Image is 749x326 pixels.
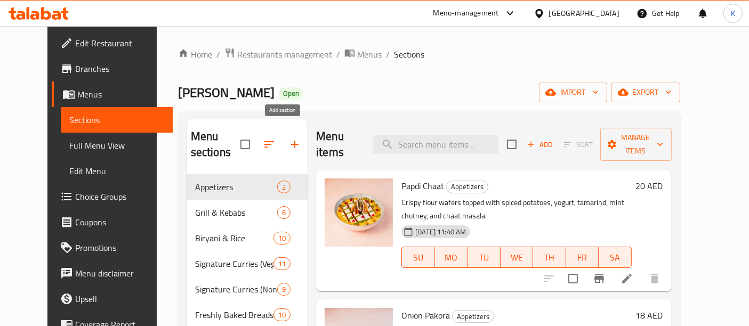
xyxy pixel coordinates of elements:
[394,48,424,61] span: Sections
[224,47,332,61] a: Restaurants management
[433,7,499,20] div: Menu-management
[600,128,672,161] button: Manage items
[187,174,308,200] div: Appetizers2
[274,233,290,243] span: 10
[278,182,290,192] span: 2
[549,7,619,19] div: [GEOGRAPHIC_DATA]
[52,56,173,81] a: Branches
[178,47,680,61] nav: breadcrumb
[195,257,273,270] span: Signature Curries (Veg)
[195,206,277,219] span: Grill & Kebabs
[274,310,290,320] span: 10
[274,259,290,269] span: 11
[61,107,173,133] a: Sections
[621,272,633,285] a: Edit menu item
[279,89,303,98] span: Open
[61,158,173,184] a: Edit Menu
[178,48,212,61] a: Home
[178,80,275,104] span: [PERSON_NAME]
[195,308,273,321] span: Freshly Baked Breads
[279,87,303,100] div: Open
[277,283,291,296] div: items
[501,247,534,268] button: WE
[406,250,430,265] span: SU
[316,128,359,160] h2: Menu items
[273,257,291,270] div: items
[273,308,291,321] div: items
[562,267,584,290] span: Select to update
[401,178,444,194] span: Papdi Chaat
[570,250,595,265] span: FR
[237,48,332,61] span: Restaurants management
[557,136,600,153] span: Select section first
[325,178,393,247] img: Papdi Chaat
[468,247,501,268] button: TU
[539,83,607,102] button: import
[731,7,735,19] span: K
[75,216,164,229] span: Coupons
[411,227,470,237] span: [DATE] 11:40 AM
[523,136,557,153] span: Add item
[609,131,663,158] span: Manage items
[344,47,382,61] a: Menus
[69,165,164,177] span: Edit Menu
[52,209,173,235] a: Coupons
[216,48,220,61] li: /
[52,235,173,260] a: Promotions
[75,267,164,280] span: Menu disclaimer
[642,266,667,291] button: delete
[620,86,672,99] span: export
[278,284,290,295] span: 9
[256,132,282,157] span: Sort sections
[61,133,173,158] a: Full Menu View
[52,286,173,312] a: Upsell
[505,250,529,265] span: WE
[195,283,277,296] span: Signature Curries (Non-Veg)
[446,181,488,193] div: Appetizers
[191,128,240,160] h2: Menu sections
[234,133,256,156] span: Select all sections
[453,311,494,323] span: Appetizers
[336,48,340,61] li: /
[611,83,680,102] button: export
[277,206,291,219] div: items
[277,181,291,193] div: items
[69,113,164,126] span: Sections
[187,225,308,251] div: Biryani & Rice10
[599,247,632,268] button: SA
[401,247,434,268] button: SU
[523,136,557,153] button: Add
[472,250,496,265] span: TU
[533,247,566,268] button: TH
[566,247,599,268] button: FR
[77,88,164,101] span: Menus
[75,37,164,50] span: Edit Restaurant
[401,307,450,323] span: Onion Pakora
[586,266,612,291] button: Branch-specific-item
[537,250,562,265] span: TH
[447,181,488,193] span: Appetizers
[547,86,599,99] span: import
[439,250,464,265] span: MO
[195,181,277,193] span: Appetizers
[373,135,498,154] input: search
[501,133,523,156] span: Select section
[187,251,308,276] div: Signature Curries (Veg)11
[603,250,627,265] span: SA
[435,247,468,268] button: MO
[52,81,173,107] a: Menus
[75,292,164,305] span: Upsell
[273,232,291,244] div: items
[52,184,173,209] a: Choice Groups
[195,232,273,244] div: Biryani & Rice
[75,190,164,203] span: Choice Groups
[636,178,663,193] h6: 20 AED
[52,260,173,286] a: Menu disclaimer
[526,138,554,151] span: Add
[52,30,173,56] a: Edit Restaurant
